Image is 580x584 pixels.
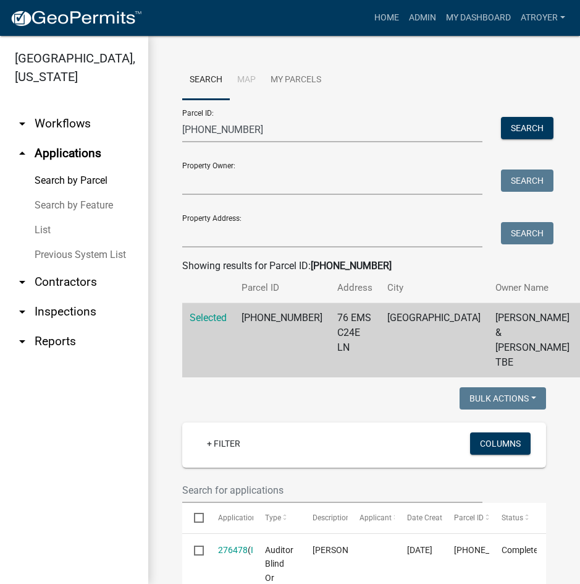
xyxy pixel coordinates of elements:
[501,170,553,192] button: Search
[15,304,30,319] i: arrow_drop_down
[15,116,30,131] i: arrow_drop_down
[502,513,523,522] span: Status
[234,273,330,303] th: Parcel ID
[454,513,484,522] span: Parcel ID
[330,303,380,378] td: 76 EMS C24E LN
[182,259,546,273] div: Showing results for Parcel ID:
[441,6,516,30] a: My Dashboard
[489,503,537,533] datatable-header-cell: Status
[395,503,442,533] datatable-header-cell: Date Created
[313,545,379,555] span: Jeffrey Hight
[15,334,30,349] i: arrow_drop_down
[501,222,553,244] button: Search
[206,503,253,533] datatable-header-cell: Application Number
[380,273,488,303] th: City
[182,503,206,533] datatable-header-cell: Select
[501,117,553,139] button: Search
[182,478,482,503] input: Search for applications
[407,513,450,522] span: Date Created
[182,61,230,100] a: Search
[488,273,577,303] th: Owner Name
[218,513,285,522] span: Application Number
[218,543,242,557] div: ( )
[380,303,488,378] td: [GEOGRAPHIC_DATA]
[218,545,248,555] a: 276478
[369,6,404,30] a: Home
[311,260,392,272] strong: [PHONE_NUMBER]
[15,275,30,290] i: arrow_drop_down
[348,503,395,533] datatable-header-cell: Applicant
[197,432,250,455] a: + Filter
[442,503,490,533] datatable-header-cell: Parcel ID
[470,432,531,455] button: Columns
[516,6,570,30] a: atroyer
[234,303,330,378] td: [PHONE_NUMBER]
[263,61,329,100] a: My Parcels
[359,513,392,522] span: Applicant
[300,503,348,533] datatable-header-cell: Description
[502,545,543,555] span: Completed
[190,312,227,324] a: Selected
[253,503,301,533] datatable-header-cell: Type
[251,545,295,555] a: Inspections
[15,146,30,161] i: arrow_drop_up
[454,545,527,555] span: 029-103-129
[265,513,281,522] span: Type
[404,6,441,30] a: Admin
[488,303,577,378] td: [PERSON_NAME] & [PERSON_NAME] TBE
[330,273,380,303] th: Address
[460,387,546,410] button: Bulk Actions
[313,513,350,522] span: Description
[407,545,432,555] span: 06/24/2024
